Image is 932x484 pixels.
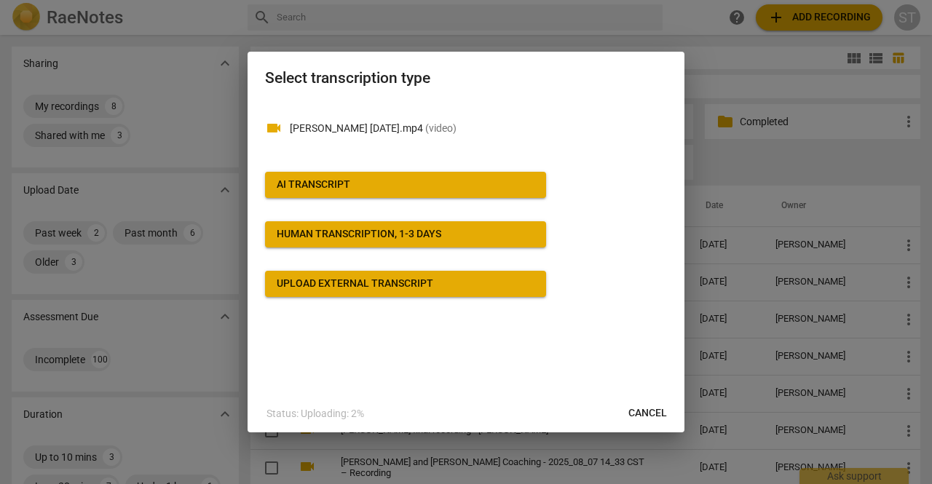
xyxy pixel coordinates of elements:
[265,119,283,137] span: videocam
[277,178,350,192] div: AI Transcript
[425,122,457,134] span: ( video )
[265,271,546,297] button: Upload external transcript
[266,406,364,421] p: Status: Uploading: 2%
[277,277,433,291] div: Upload external transcript
[277,227,441,242] div: Human transcription, 1-3 days
[265,172,546,198] button: AI Transcript
[265,221,546,247] button: Human transcription, 1-3 days
[617,400,679,427] button: Cancel
[628,406,667,421] span: Cancel
[290,121,667,136] p: Richard Parsons Sept 2 2025.mp4(video)
[265,69,667,87] h2: Select transcription type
